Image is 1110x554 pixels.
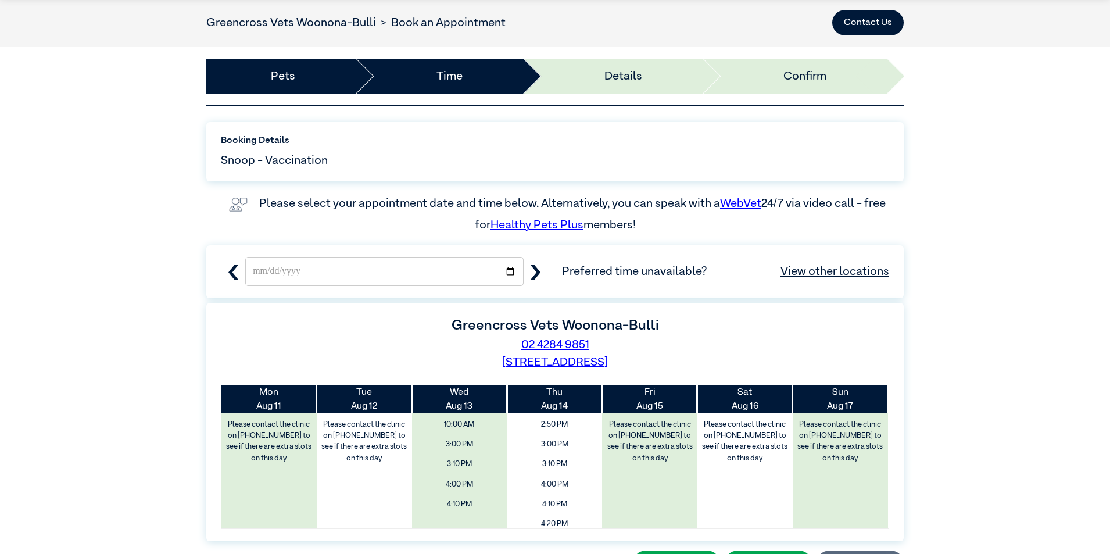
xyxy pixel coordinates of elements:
[416,496,503,513] span: 4:10 PM
[376,14,506,31] li: Book an Appointment
[416,456,503,473] span: 3:10 PM
[416,436,503,453] span: 3:00 PM
[507,385,602,413] th: Aug 14
[511,456,598,473] span: 3:10 PM
[221,385,317,413] th: Aug 11
[699,416,792,467] label: Please contact the clinic on [PHONE_NUMBER] to see if there are extra slots on this day
[490,219,583,231] a: Healthy Pets Plus
[416,416,503,433] span: 10:00 AM
[221,134,889,148] label: Booking Details
[224,193,252,216] img: vet
[511,476,598,493] span: 4:00 PM
[794,416,887,467] label: Please contact the clinic on [PHONE_NUMBER] to see if there are extra slots on this day
[259,198,888,230] label: Please select your appointment date and time below. Alternatively, you can speak with a 24/7 via ...
[832,10,904,35] button: Contact Us
[720,198,761,209] a: WebVet
[206,17,376,28] a: Greencross Vets Woonona-Bulli
[511,436,598,453] span: 3:00 PM
[221,152,328,169] span: Snoop - Vaccination
[697,385,793,413] th: Aug 16
[511,416,598,433] span: 2:50 PM
[562,263,889,280] span: Preferred time unavailable?
[511,516,598,532] span: 4:20 PM
[452,319,659,333] label: Greencross Vets Woonona-Bulli
[602,385,697,413] th: Aug 15
[436,67,463,85] a: Time
[223,416,316,467] label: Please contact the clinic on [PHONE_NUMBER] to see if there are extra slots on this day
[502,356,608,368] a: [STREET_ADDRESS]
[271,67,295,85] a: Pets
[511,496,598,513] span: 4:10 PM
[793,385,888,413] th: Aug 17
[318,416,411,467] label: Please contact the clinic on [PHONE_NUMBER] to see if there are extra slots on this day
[521,339,589,351] a: 02 4284 9851
[780,263,889,280] a: View other locations
[412,385,507,413] th: Aug 13
[416,476,503,493] span: 4:00 PM
[603,416,696,467] label: Please contact the clinic on [PHONE_NUMBER] to see if there are extra slots on this day
[206,14,506,31] nav: breadcrumb
[317,385,412,413] th: Aug 12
